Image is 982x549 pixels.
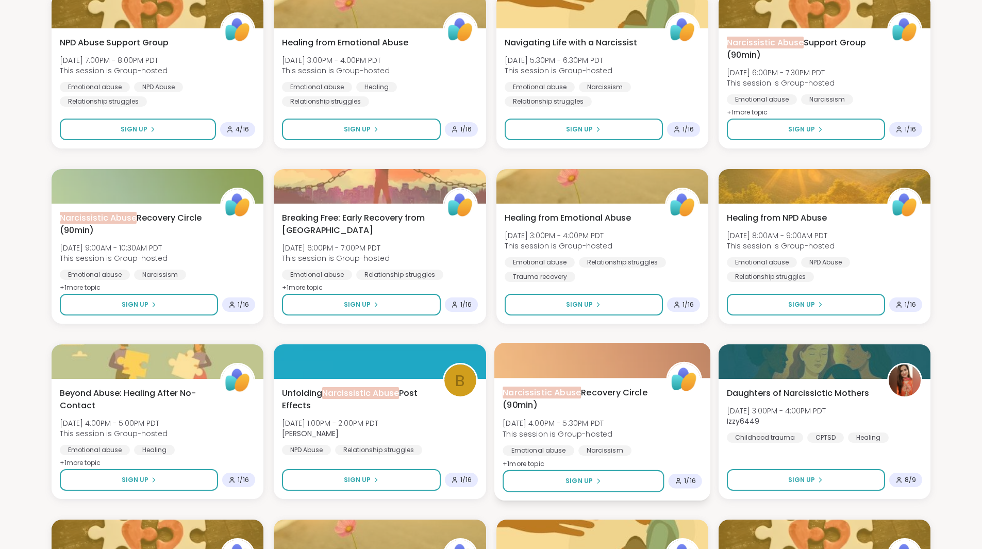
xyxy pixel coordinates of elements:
[60,65,168,76] span: This session is Group-hosted
[578,445,631,456] div: Narcissism
[667,189,698,221] img: ShareWell
[222,364,254,396] img: ShareWell
[905,125,916,134] span: 1 / 16
[667,14,698,46] img: ShareWell
[727,406,826,416] span: [DATE] 3:00PM - 4:00PM PDT
[282,387,431,412] span: Unfolding Post Effects
[455,369,465,393] span: b
[282,428,339,439] b: [PERSON_NAME]
[60,387,209,412] span: Beyond Abuse: Healing After No-Contact
[122,475,148,485] span: Sign Up
[505,230,612,241] span: [DATE] 3:00PM - 4:00PM PDT
[356,270,443,280] div: Relationship struggles
[282,119,440,140] button: Sign Up
[282,243,390,253] span: [DATE] 6:00PM - 7:00PM PDT
[565,476,593,486] span: Sign Up
[579,257,666,268] div: Relationship struggles
[444,189,476,221] img: ShareWell
[727,68,835,78] span: [DATE] 6:00PM - 7:30PM PDT
[505,119,663,140] button: Sign Up
[727,78,835,88] span: This session is Group-hosted
[801,257,850,268] div: NPD Abuse
[505,241,612,251] span: This session is Group-hosted
[282,212,431,237] span: Breaking Free: Early Recovery from [GEOGRAPHIC_DATA]
[727,469,885,491] button: Sign Up
[788,300,815,309] span: Sign Up
[683,301,694,309] span: 1 / 16
[444,14,476,46] img: ShareWell
[848,432,889,443] div: Healing
[344,125,371,134] span: Sign Up
[889,14,921,46] img: ShareWell
[788,475,815,485] span: Sign Up
[505,82,575,92] div: Emotional abuse
[282,418,378,428] span: [DATE] 1:00PM - 2:00PM PDT
[503,418,612,428] span: [DATE] 4:00PM - 5:30PM PDT
[60,418,168,428] span: [DATE] 4:00PM - 5:00PM PDT
[60,445,130,455] div: Emotional abuse
[460,301,472,309] span: 1 / 16
[460,125,472,134] span: 1 / 16
[322,387,399,399] span: Narcissistic Abuse
[222,14,254,46] img: ShareWell
[282,55,390,65] span: [DATE] 3:00PM - 4:00PM PDT
[335,445,422,455] div: Relationship struggles
[60,294,218,315] button: Sign Up
[566,125,593,134] span: Sign Up
[282,270,352,280] div: Emotional abuse
[282,294,440,315] button: Sign Up
[282,65,390,76] span: This session is Group-hosted
[282,469,440,491] button: Sign Up
[60,428,168,439] span: This session is Group-hosted
[505,294,663,315] button: Sign Up
[134,82,183,92] div: NPD Abuse
[503,387,581,398] span: Narcissistic Abuse
[727,416,759,426] b: Izzy6449
[727,37,876,61] span: Support Group (90min)
[60,270,130,280] div: Emotional abuse
[807,432,844,443] div: CPTSD
[503,470,664,492] button: Sign Up
[727,387,869,400] span: Daughters of Narcissictic Mothers
[344,475,371,485] span: Sign Up
[727,37,804,48] span: Narcissistic Abuse
[60,82,130,92] div: Emotional abuse
[727,230,835,241] span: [DATE] 8:00AM - 9:00AM PDT
[505,272,575,282] div: Trauma recovery
[889,364,921,396] img: Izzy6449
[460,476,472,484] span: 1 / 16
[727,272,814,282] div: Relationship struggles
[356,82,397,92] div: Healing
[505,257,575,268] div: Emotional abuse
[282,82,352,92] div: Emotional abuse
[505,37,637,49] span: Navigating Life with a Narcissist
[503,445,574,456] div: Emotional abuse
[505,65,612,76] span: This session is Group-hosted
[236,125,249,134] span: 4 / 16
[121,125,147,134] span: Sign Up
[222,189,254,221] img: ShareWell
[684,477,695,485] span: 1 / 16
[505,55,612,65] span: [DATE] 5:30PM - 6:30PM PDT
[727,241,835,251] span: This session is Group-hosted
[905,476,916,484] span: 8 / 9
[344,300,371,309] span: Sign Up
[60,212,137,224] span: Narcissistic Abuse
[727,432,803,443] div: Childhood trauma
[505,96,592,107] div: Relationship struggles
[788,125,815,134] span: Sign Up
[579,82,631,92] div: Narcissism
[122,300,148,309] span: Sign Up
[282,37,408,49] span: Healing from Emotional Abuse
[727,257,797,268] div: Emotional abuse
[566,300,593,309] span: Sign Up
[134,445,175,455] div: Healing
[727,119,885,140] button: Sign Up
[505,212,631,224] span: Healing from Emotional Abuse
[727,294,885,315] button: Sign Up
[60,55,168,65] span: [DATE] 7:00PM - 8:00PM PDT
[60,469,218,491] button: Sign Up
[683,125,694,134] span: 1 / 16
[282,96,369,107] div: Relationship struggles
[668,363,700,396] img: ShareWell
